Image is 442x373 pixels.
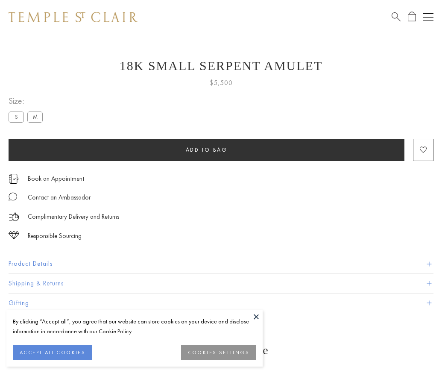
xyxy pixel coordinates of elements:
img: MessageIcon-01_2.svg [9,192,17,201]
a: Search [392,12,401,22]
a: Book an Appointment [28,174,84,183]
label: M [27,112,43,122]
span: Add to bag [186,146,228,153]
a: Open Shopping Bag [408,12,416,22]
h1: 18K Small Serpent Amulet [9,59,433,73]
button: Add to bag [9,139,404,161]
div: Responsible Sourcing [28,231,82,241]
div: By clicking “Accept all”, you agree that our website can store cookies on your device and disclos... [13,317,256,336]
p: Complimentary Delivery and Returns [28,211,119,222]
button: Shipping & Returns [9,274,433,293]
button: Open navigation [423,12,433,22]
img: icon_appointment.svg [9,174,19,184]
div: Contact an Ambassador [28,192,91,203]
label: S [9,112,24,122]
span: $5,500 [210,77,233,88]
span: Size: [9,94,46,108]
button: Product Details [9,254,433,273]
button: COOKIES SETTINGS [181,345,256,360]
img: icon_sourcing.svg [9,231,19,239]
button: ACCEPT ALL COOKIES [13,345,92,360]
img: Temple St. Clair [9,12,138,22]
button: Gifting [9,294,433,313]
img: icon_delivery.svg [9,211,19,222]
